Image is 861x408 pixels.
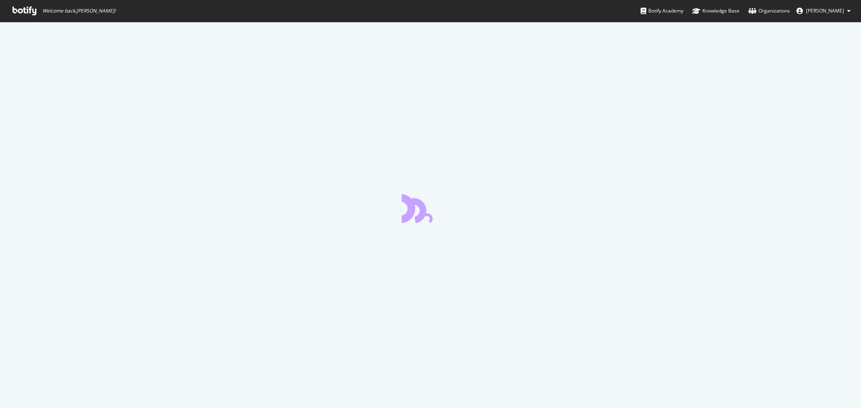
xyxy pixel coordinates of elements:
div: Organizations [748,7,790,15]
div: Botify Academy [641,7,683,15]
div: animation [402,194,460,223]
span: Cousseau Victor [806,7,844,14]
span: Welcome back, [PERSON_NAME] ! [42,8,115,14]
div: Knowledge Base [692,7,739,15]
button: [PERSON_NAME] [790,4,857,17]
